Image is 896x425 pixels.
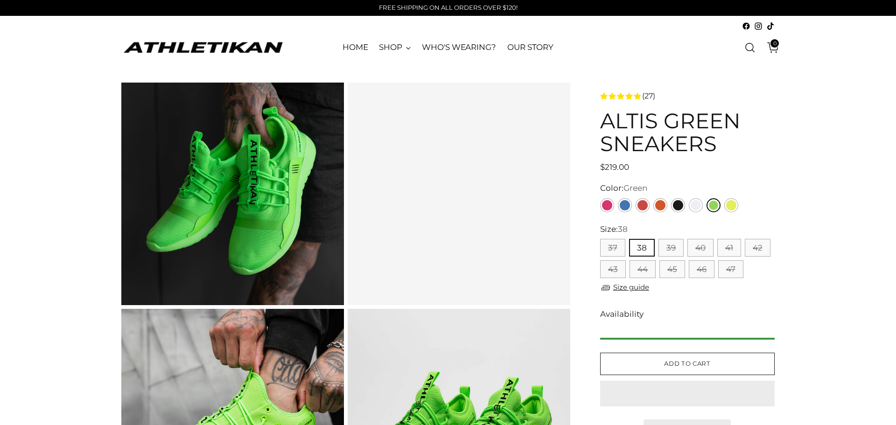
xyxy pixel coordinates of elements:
[600,182,647,195] label: Color:
[422,37,496,58] a: WHO'S WEARING?
[717,239,741,257] button: 41
[689,198,703,212] a: White
[600,223,628,236] label: Size:
[348,83,570,305] a: altis green sneakers close up
[760,38,779,57] a: Open cart modal
[379,37,411,58] a: SHOP
[687,239,714,257] button: 40
[618,224,628,234] span: 38
[770,39,779,48] span: 0
[600,239,625,257] button: 37
[659,260,685,278] button: 45
[121,40,285,55] a: ATHLETIKAN
[600,308,644,320] span: Availability
[600,282,649,293] a: Size guide
[618,198,632,212] a: Blue
[600,162,629,172] span: $219.00
[745,239,770,257] button: 42
[707,198,721,212] a: Green
[636,198,650,212] a: Red
[600,198,614,212] a: Pink
[121,83,344,305] img: ALTIS Green Sneakers
[658,239,684,257] button: 39
[741,38,759,57] a: Open search modal
[600,109,775,155] h1: ALTIS Green Sneakers
[671,198,685,212] a: Black
[600,353,775,375] button: Add to cart
[343,37,368,58] a: HOME
[600,90,775,102] a: 4.9 rating (27 votes)
[630,260,656,278] button: 44
[724,198,738,212] a: Yellow
[664,359,710,368] span: Add to cart
[629,239,655,257] button: 38
[600,260,626,278] button: 43
[689,260,714,278] button: 46
[653,198,667,212] a: Orange
[642,91,655,102] span: (27)
[507,37,553,58] a: OUR STORY
[718,260,743,278] button: 47
[623,183,647,193] span: Green
[379,3,518,13] p: FREE SHIPPING ON ALL ORDERS OVER $120!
